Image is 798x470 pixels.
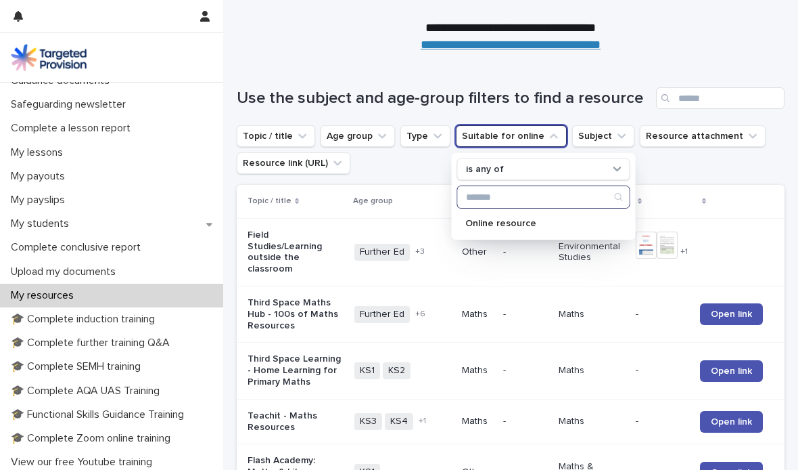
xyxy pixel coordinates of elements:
[237,218,784,286] tr: Field Studies/Learning outside the classroomFurther Ed+3Other-Environmental Studies+1
[462,247,492,258] p: Other
[5,289,85,302] p: My resources
[5,194,76,207] p: My payslips
[636,309,689,320] p: -
[572,125,634,147] button: Subject
[248,410,344,433] p: Teachit - Maths Resources
[237,89,651,108] h1: Use the subject and age-group filters to find a resource
[237,152,350,174] button: Resource link (URL)
[711,417,752,427] span: Open link
[680,248,688,256] span: + 1
[237,125,315,147] button: Topic / title
[419,417,426,425] span: + 1
[462,309,492,320] p: Maths
[5,122,141,135] p: Complete a lesson report
[5,360,151,373] p: 🎓 Complete SEMH training
[711,309,752,319] span: Open link
[5,456,163,469] p: View our free Youtube training
[5,408,195,421] p: 🎓 Functional Skills Guidance Training
[462,416,492,427] p: Maths
[5,432,181,445] p: 🎓 Complete Zoom online training
[559,416,625,427] p: Maths
[711,366,752,376] span: Open link
[466,164,504,175] p: is any of
[353,194,393,209] p: Age group
[5,265,126,278] p: Upload my documents
[248,230,344,275] p: Field Studies/Learning outside the classroom
[5,385,170,398] p: 🎓 Complete AQA UAS Training
[354,306,410,323] span: Further Ed
[237,286,784,342] tr: Third Space Maths Hub - 100s of Maths ResourcesFurther Ed+6Maths-Maths-Open link
[700,303,763,325] a: Open link
[5,146,74,159] p: My lessons
[248,297,344,331] p: Third Space Maths Hub - 100s of Maths Resources
[559,241,625,264] p: Environmental Studies
[385,413,413,430] span: KS4
[5,313,166,326] p: 🎓 Complete induction training
[503,416,548,427] p: -
[636,365,689,377] p: -
[237,343,784,399] tr: Third Space Learning - Home Learning for Primary MathsKS1KS2Maths-Maths-Open link
[503,309,548,320] p: -
[503,247,548,258] p: -
[656,87,784,109] input: Search
[640,125,766,147] button: Resource attachment
[465,219,609,228] p: Online resource
[5,170,76,183] p: My payouts
[700,360,763,382] a: Open link
[462,365,492,377] p: Maths
[11,44,87,71] img: M5nRWzHhSzIhMunXDL62
[248,194,291,209] p: Topic / title
[248,354,344,387] p: Third Space Learning - Home Learning for Primary Maths
[700,411,763,433] a: Open link
[458,186,630,208] input: Search
[5,217,80,230] p: My students
[559,365,625,377] p: Maths
[636,416,689,427] p: -
[456,125,567,147] button: Suitable for online
[5,337,181,349] p: 🎓 Complete further training Q&A
[237,399,784,444] tr: Teachit - Maths ResourcesKS3KS4+1Maths-Maths-Open link
[415,248,425,256] span: + 3
[354,413,382,430] span: KS3
[400,125,450,147] button: Type
[559,309,625,320] p: Maths
[5,98,137,111] p: Safeguarding newsletter
[354,362,380,379] span: KS1
[415,310,425,318] span: + 6
[354,244,410,261] span: Further Ed
[321,125,395,147] button: Age group
[5,241,151,254] p: Complete conclusive report
[503,365,548,377] p: -
[383,362,410,379] span: KS2
[457,186,630,209] div: Search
